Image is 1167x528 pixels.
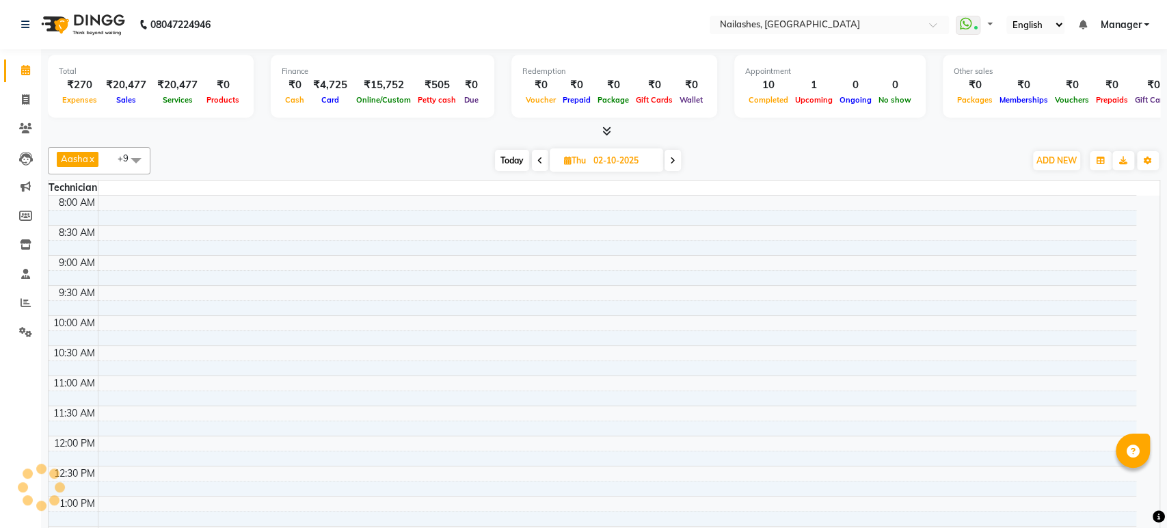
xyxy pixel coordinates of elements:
span: Thu [561,155,589,166]
span: Services [159,95,196,105]
a: x [88,153,94,164]
div: 10 [745,77,792,93]
span: ADD NEW [1036,155,1077,166]
div: 0 [875,77,915,93]
span: Aasha [61,153,88,164]
div: 12:00 PM [51,436,98,451]
input: 2025-10-02 [589,150,658,171]
span: Prepaid [559,95,594,105]
span: Sales [113,95,139,105]
div: ₹0 [559,77,594,93]
div: 12:30 PM [51,466,98,481]
div: Finance [282,66,483,77]
span: Cash [282,95,308,105]
span: Voucher [522,95,559,105]
div: 8:00 AM [56,196,98,210]
div: 8:30 AM [56,226,98,240]
div: ₹0 [676,77,706,93]
div: ₹20,477 [100,77,152,93]
div: 11:30 AM [51,406,98,421]
div: ₹0 [594,77,632,93]
div: 1:00 PM [57,497,98,511]
span: Memberships [996,95,1051,105]
span: Gift Cards [632,95,676,105]
span: Wallet [676,95,706,105]
div: 10:30 AM [51,346,98,360]
div: ₹20,477 [152,77,203,93]
span: Petty cash [414,95,459,105]
div: ₹270 [59,77,100,93]
span: Card [318,95,343,105]
div: Appointment [745,66,915,77]
span: Expenses [59,95,100,105]
div: 10:00 AM [51,316,98,330]
div: ₹0 [996,77,1051,93]
span: +9 [118,153,139,163]
span: Online/Custom [353,95,414,105]
div: 1 [792,77,836,93]
span: Vouchers [1051,95,1092,105]
span: Upcoming [792,95,836,105]
div: ₹505 [414,77,459,93]
div: 11:00 AM [51,376,98,391]
button: ADD NEW [1033,151,1080,170]
span: Products [203,95,243,105]
span: Ongoing [836,95,875,105]
div: Redemption [522,66,706,77]
div: ₹0 [954,77,996,93]
div: ₹0 [1051,77,1092,93]
span: Prepaids [1092,95,1131,105]
div: 9:00 AM [56,256,98,270]
span: Packages [954,95,996,105]
span: Package [594,95,632,105]
div: ₹15,752 [353,77,414,93]
div: ₹0 [282,77,308,93]
div: 0 [836,77,875,93]
span: Due [461,95,482,105]
span: No show [875,95,915,105]
div: Technician [49,181,98,195]
span: Completed [745,95,792,105]
div: ₹0 [632,77,676,93]
div: 9:30 AM [56,286,98,300]
div: ₹0 [1092,77,1131,93]
b: 08047224946 [150,5,211,44]
div: ₹0 [459,77,483,93]
div: ₹0 [203,77,243,93]
div: ₹4,725 [308,77,353,93]
div: ₹0 [522,77,559,93]
img: logo [35,5,129,44]
div: Total [59,66,243,77]
span: Today [495,150,529,171]
span: Manager [1100,18,1141,32]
